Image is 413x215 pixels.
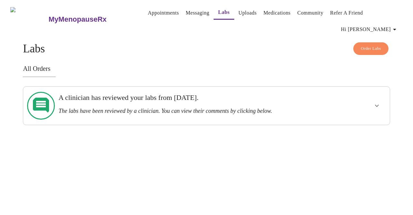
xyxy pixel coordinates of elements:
a: Community [297,8,324,17]
button: show more [369,98,385,113]
span: Order Labs [361,45,381,52]
button: Uploads [236,6,259,19]
a: Labs [218,8,230,17]
h4: Labs [23,42,390,55]
h3: The labs have been reviewed by a clinician. You can view their comments by clicking below. [58,108,319,114]
a: MyMenopauseRx [48,8,132,31]
button: Labs [214,6,234,20]
button: Community [295,6,326,19]
a: Refer a Friend [330,8,363,17]
button: Appointments [145,6,181,19]
a: Messaging [186,8,209,17]
button: Refer a Friend [327,6,366,19]
button: Hi [PERSON_NAME] [338,23,401,36]
button: Messaging [183,6,212,19]
button: Order Labs [353,42,388,55]
img: MyMenopauseRx Logo [10,7,48,31]
h3: All Orders [23,65,390,72]
span: Hi [PERSON_NAME] [341,25,398,34]
a: Appointments [148,8,179,17]
button: Medications [261,6,293,19]
a: Medications [263,8,290,17]
a: Uploads [238,8,257,17]
h3: MyMenopauseRx [49,15,107,24]
h3: A clinician has reviewed your labs from [DATE]. [58,93,319,102]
